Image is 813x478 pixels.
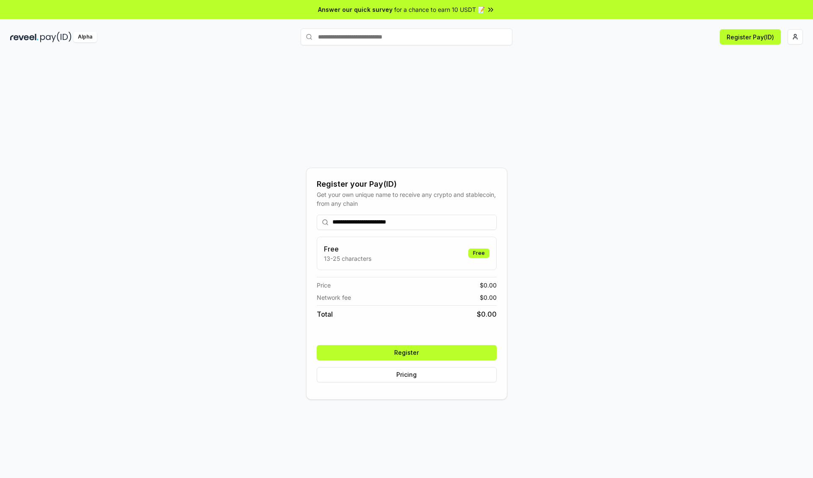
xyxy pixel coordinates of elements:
[317,345,497,360] button: Register
[394,5,485,14] span: for a chance to earn 10 USDT 📝
[324,244,371,254] h3: Free
[468,249,489,258] div: Free
[317,367,497,382] button: Pricing
[318,5,393,14] span: Answer our quick survey
[324,254,371,263] p: 13-25 characters
[317,281,331,290] span: Price
[317,190,497,208] div: Get your own unique name to receive any crypto and stablecoin, from any chain
[40,32,72,42] img: pay_id
[477,309,497,319] span: $ 0.00
[73,32,97,42] div: Alpha
[317,293,351,302] span: Network fee
[720,29,781,44] button: Register Pay(ID)
[10,32,39,42] img: reveel_dark
[480,293,497,302] span: $ 0.00
[317,309,333,319] span: Total
[317,178,497,190] div: Register your Pay(ID)
[480,281,497,290] span: $ 0.00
